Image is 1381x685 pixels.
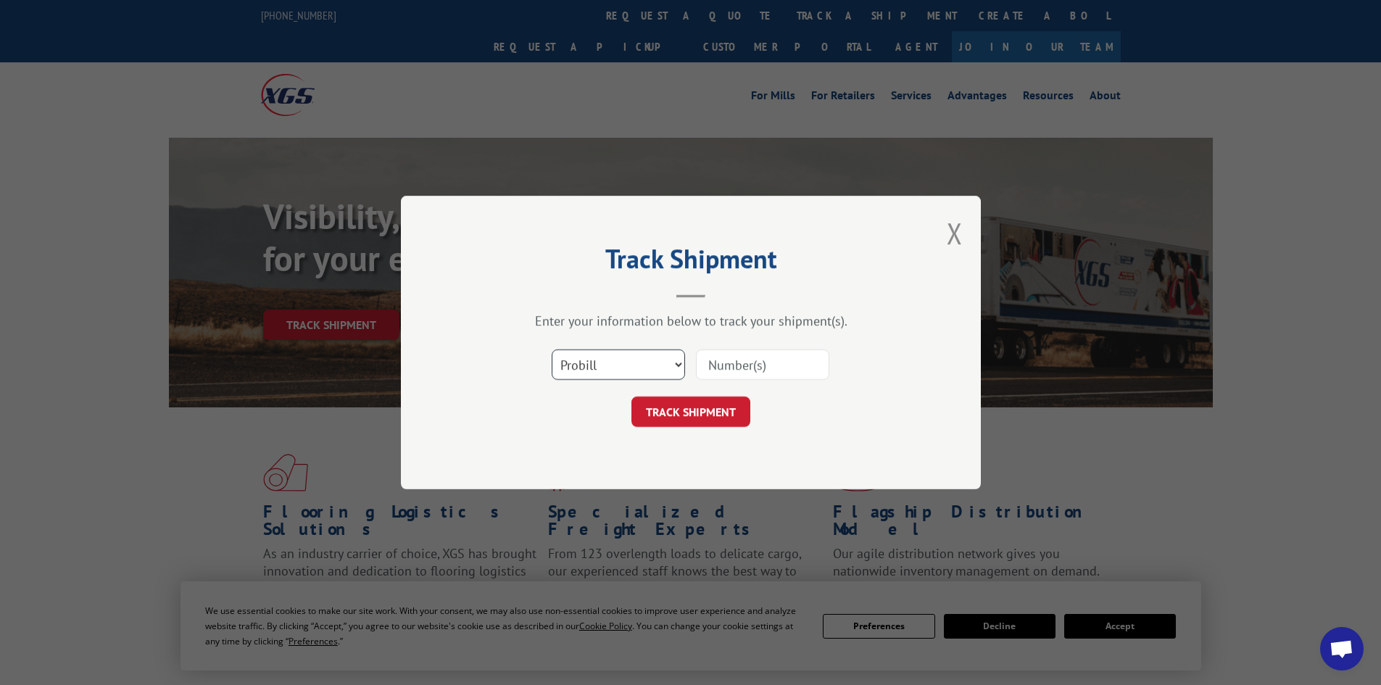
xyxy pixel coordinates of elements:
div: Enter your information below to track your shipment(s). [473,312,908,329]
button: Close modal [947,214,963,252]
input: Number(s) [696,349,829,380]
button: TRACK SHIPMENT [631,397,750,427]
h2: Track Shipment [473,249,908,276]
a: Open chat [1320,627,1364,671]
